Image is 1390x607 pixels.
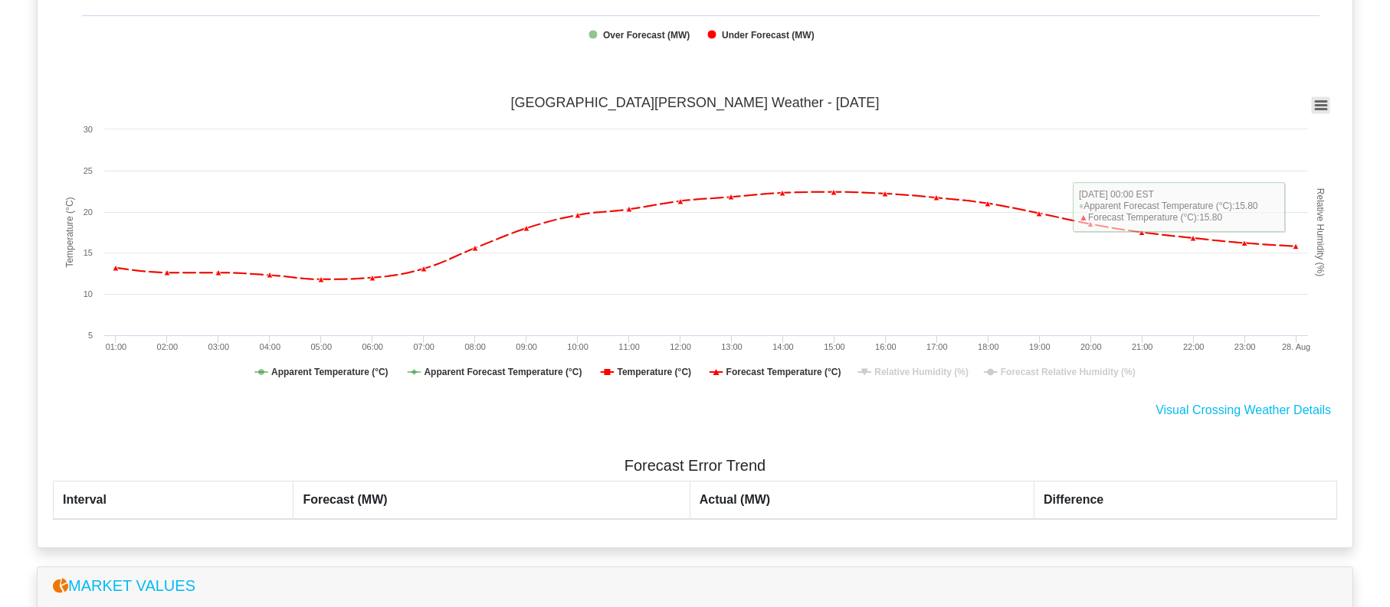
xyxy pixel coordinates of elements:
tspan: Forecast Temperature (°C) [726,367,841,377]
text: 14:00 [772,342,794,351]
th: Forecast (MW) [293,481,690,520]
th: Difference [1034,481,1336,520]
text: 03:00 [208,342,230,351]
text: 18:00 [978,342,999,351]
text: 16:00 [875,342,897,351]
tspan: Under Forecast (MW) [722,30,815,41]
text: 11:00 [618,342,640,351]
text: 05:00 [310,342,332,351]
text: 10 [84,289,93,299]
th: Actual (MW) [690,481,1034,520]
tspan: Temperature (°C) [64,197,75,268]
text: 02:00 [157,342,179,351]
text: 04:00 [260,342,281,351]
text: 17:00 [926,342,948,351]
text: 08:00 [464,342,486,351]
tspan: 28. Aug [1282,342,1310,351]
a: Visual Crossing Weather Details [1156,403,1331,416]
text: 21:00 [1132,342,1153,351]
tspan: Apparent Forecast Temperature (°C) [424,367,582,377]
tspan: Over Forecast (MW) [603,30,690,41]
h5: Forecast Error Trend [53,456,1337,475]
h5: Market Values [53,576,1337,595]
text: 09:00 [516,342,537,351]
text: 5 [88,331,93,340]
tspan: Relative Humidity (%) [874,367,969,377]
text: 10:00 [567,342,588,351]
tspan: Apparent Temperature (°C) [271,367,388,377]
tspan: Forecast Relative Humidity (%) [1001,367,1136,377]
text: 06:00 [362,342,383,351]
tspan: Temperature (°C) [617,367,691,377]
text: 22:00 [1183,342,1205,351]
text: 12:00 [670,342,691,351]
text: 15:00 [824,342,845,351]
tspan: [GEOGRAPHIC_DATA][PERSON_NAME] Weather - [DATE] [511,95,880,111]
text: 25 [84,166,93,175]
text: 13:00 [721,342,743,351]
text: 23:00 [1234,342,1256,351]
text: 15 [84,248,93,257]
text: 19:00 [1029,342,1051,351]
text: 20 [84,207,93,217]
tspan: Relative Humidity (%) [1315,188,1326,276]
text: 30 [84,125,93,134]
text: 20:00 [1080,342,1102,351]
text: 07:00 [413,342,434,351]
text: 01:00 [106,342,127,351]
th: Interval [54,481,293,520]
